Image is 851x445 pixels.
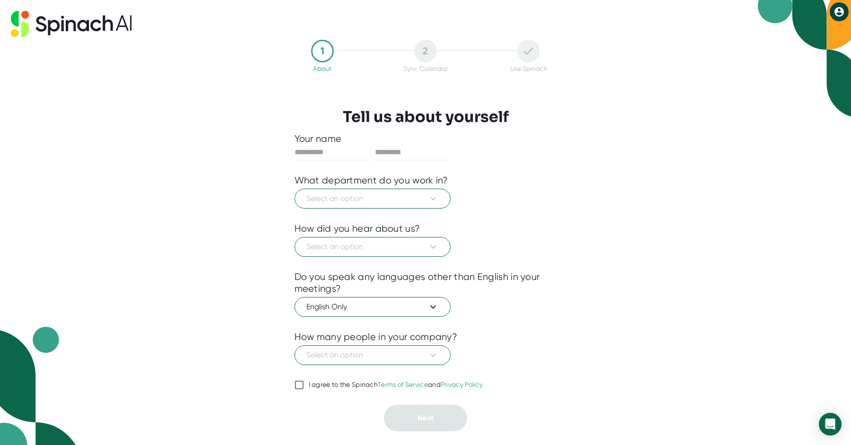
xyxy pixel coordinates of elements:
[403,65,448,72] div: Sync Calendar
[309,381,483,389] div: I agree to the Spinach and
[510,65,547,72] div: Use Spinach
[295,345,451,365] button: Select an option
[378,381,428,388] a: Terms of Service
[441,381,483,388] a: Privacy Policy
[311,40,334,62] div: 1
[819,413,842,436] div: Open Intercom Messenger
[295,175,448,186] div: What department do you work in?
[343,108,509,126] h3: Tell us about yourself
[295,271,557,295] div: Do you speak any languages other than English in your meetings?
[306,193,439,204] span: Select an option
[306,349,439,361] span: Select an option
[295,297,451,317] button: English Only
[295,189,451,209] button: Select an option
[295,237,451,257] button: Select an option
[295,331,458,343] div: How many people in your company?
[295,133,557,145] div: Your name
[295,223,420,235] div: How did you hear about us?
[384,405,467,431] button: Next
[306,301,439,313] span: English Only
[306,241,439,253] span: Select an option
[313,65,331,72] div: About
[414,40,437,62] div: 2
[417,413,434,422] span: Next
